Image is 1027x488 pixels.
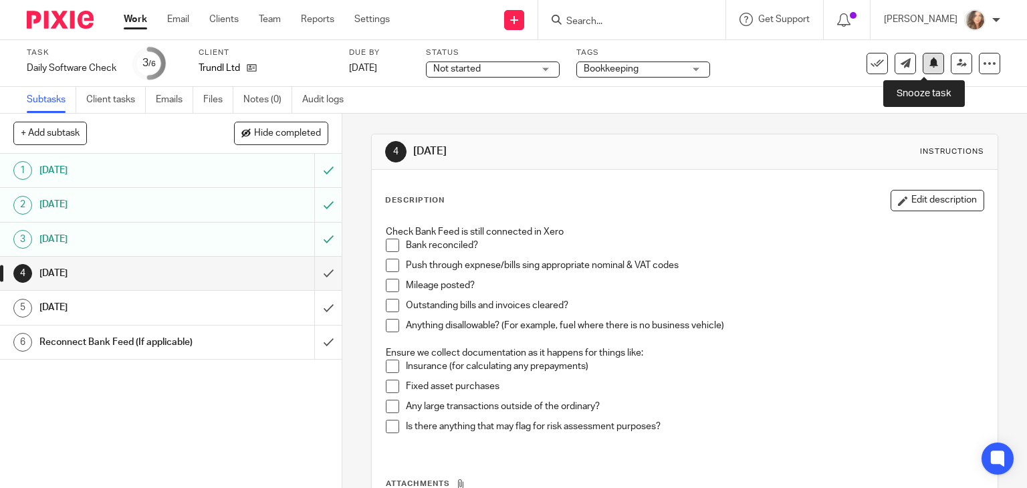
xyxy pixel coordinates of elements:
[254,128,321,139] span: Hide completed
[209,13,239,26] a: Clients
[39,332,214,352] h1: Reconnect Bank Feed (If applicable)
[27,62,116,75] div: Daily Software Check
[27,47,116,58] label: Task
[891,190,984,211] button: Edit description
[354,13,390,26] a: Settings
[13,299,32,318] div: 5
[13,333,32,352] div: 6
[199,47,332,58] label: Client
[406,380,984,393] p: Fixed asset purchases
[243,87,292,113] a: Notes (0)
[13,264,32,283] div: 4
[406,239,984,252] p: Bank reconciled?
[406,299,984,312] p: Outstanding bills and invoices cleared?
[124,13,147,26] a: Work
[386,225,984,239] p: Check Bank Feed is still connected in Xero
[758,15,810,24] span: Get Support
[884,13,957,26] p: [PERSON_NAME]
[13,230,32,249] div: 3
[39,229,214,249] h1: [DATE]
[86,87,146,113] a: Client tasks
[920,146,984,157] div: Instructions
[386,480,450,487] span: Attachments
[413,144,713,158] h1: [DATE]
[148,60,156,68] small: /6
[167,13,189,26] a: Email
[964,9,986,31] img: charl-profile%20pic.jpg
[406,259,984,272] p: Push through expnese/bills sing appropriate nominal & VAT codes
[349,64,377,73] span: [DATE]
[13,196,32,215] div: 2
[406,400,984,413] p: Any large transactions outside of the ordinary?
[406,420,984,433] p: Is there anything that may flag for risk assessment purposes?
[385,141,407,162] div: 4
[156,87,193,113] a: Emails
[39,160,214,180] h1: [DATE]
[199,62,240,75] p: Trundl Ltd
[406,360,984,373] p: Insurance (for calculating any prepayments)
[39,195,214,215] h1: [DATE]
[302,87,354,113] a: Audit logs
[301,13,334,26] a: Reports
[426,47,560,58] label: Status
[203,87,233,113] a: Files
[39,297,214,318] h1: [DATE]
[39,263,214,283] h1: [DATE]
[13,122,87,144] button: + Add subtask
[27,11,94,29] img: Pixie
[349,47,409,58] label: Due by
[385,195,445,206] p: Description
[406,279,984,292] p: Mileage posted?
[234,122,328,144] button: Hide completed
[584,64,639,74] span: Bookkeeping
[576,47,710,58] label: Tags
[406,319,984,332] p: Anything disallowable? (For example, fuel where there is no business vehicle)
[259,13,281,26] a: Team
[142,55,156,71] div: 3
[386,346,984,360] p: Ensure we collect documentation as it happens for things like:
[27,87,76,113] a: Subtasks
[433,64,481,74] span: Not started
[13,161,32,180] div: 1
[565,16,685,28] input: Search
